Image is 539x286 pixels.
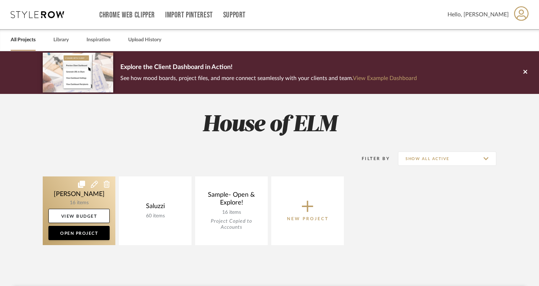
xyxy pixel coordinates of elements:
p: New Project [287,215,329,222]
a: Library [53,35,69,45]
p: Explore the Client Dashboard in Action! [120,62,417,73]
div: Filter By [352,155,390,162]
button: New Project [271,176,344,245]
div: 60 items [125,213,186,219]
a: Open Project [48,226,110,240]
a: Import Pinterest [165,12,213,18]
a: Inspiration [87,35,110,45]
div: Project Copied to Accounts [201,218,262,231]
p: See how mood boards, project files, and more connect seamlessly with your clients and team. [120,73,417,83]
img: d5d033c5-7b12-40c2-a960-1ecee1989c38.png [43,53,113,92]
span: Hello, [PERSON_NAME] [448,10,509,19]
div: 16 items [201,210,262,216]
a: Chrome Web Clipper [99,12,155,18]
a: View Example Dashboard [353,75,417,81]
a: Support [223,12,246,18]
h2: House of ELM [13,112,526,138]
a: All Projects [11,35,36,45]
div: Sample- Open & Explore! [201,191,262,210]
div: Saluzzi [125,202,186,213]
a: Upload History [128,35,161,45]
a: View Budget [48,209,110,223]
